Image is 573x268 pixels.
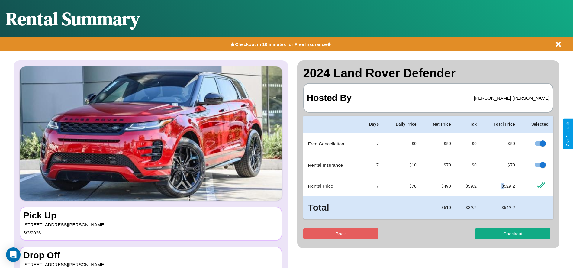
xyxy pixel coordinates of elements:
p: [PERSON_NAME] [PERSON_NAME] [474,94,550,102]
h3: Hosted By [307,87,352,109]
p: 5 / 3 / 2026 [23,229,278,237]
th: Daily Price [384,116,421,133]
th: Selected [520,116,553,133]
td: 7 [360,176,384,196]
td: $10 [384,154,421,176]
p: Rental Insurance [308,161,355,169]
td: $0 [384,133,421,154]
p: Rental Price [308,182,355,190]
td: $ 50 [421,133,456,154]
th: Total Price [481,116,520,133]
p: Free Cancellation [308,140,355,148]
td: $ 39.2 [456,196,481,219]
th: Net Price [421,116,456,133]
th: Days [360,116,384,133]
h3: Drop Off [23,250,278,260]
td: $ 50 [481,133,520,154]
p: [STREET_ADDRESS][PERSON_NAME] [23,221,278,229]
td: 7 [360,154,384,176]
h2: 2024 Land Rover Defender [303,66,554,80]
td: 7 [360,133,384,154]
td: $ 70 [384,176,421,196]
div: Open Intercom Messenger [6,247,21,262]
h3: Pick Up [23,210,278,221]
td: $0 [456,154,481,176]
td: $0 [456,133,481,154]
div: Give Feedback [566,122,570,146]
td: $ 70 [481,154,520,176]
h1: Rental Summary [6,6,140,31]
b: Checkout in 10 minutes for Free Insurance [235,42,327,47]
h3: Total [308,201,355,214]
td: $ 39.2 [456,176,481,196]
td: $ 490 [421,176,456,196]
button: Back [303,228,378,239]
td: $ 610 [421,196,456,219]
button: Checkout [475,228,550,239]
td: $ 70 [421,154,456,176]
th: Tax [456,116,481,133]
table: simple table [303,116,554,219]
td: $ 649.2 [481,196,520,219]
td: $ 529.2 [481,176,520,196]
